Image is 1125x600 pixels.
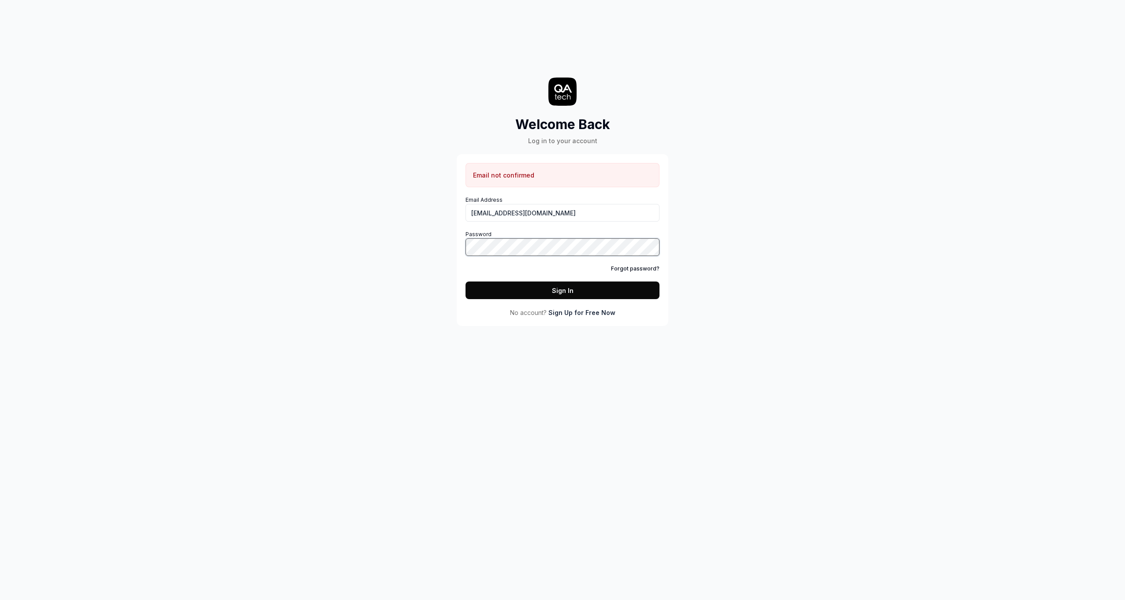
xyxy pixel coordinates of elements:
[466,238,659,256] input: Password
[515,115,610,134] h2: Welcome Back
[473,170,534,180] p: Email not confirmed
[466,281,659,299] button: Sign In
[515,136,610,145] div: Log in to your account
[466,196,659,222] label: Email Address
[466,204,659,222] input: Email Address
[466,230,659,256] label: Password
[611,265,659,273] a: Forgot password?
[548,308,615,317] a: Sign Up for Free Now
[510,308,547,317] span: No account?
